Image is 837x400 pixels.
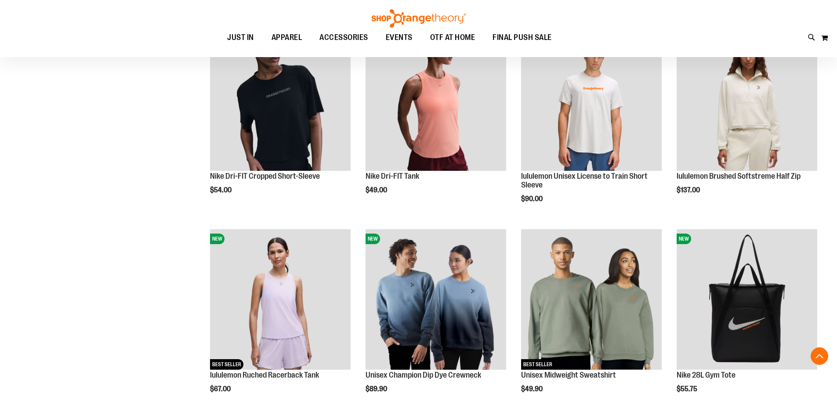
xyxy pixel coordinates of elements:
[210,371,319,379] a: lululemon Ruched Racerback Tank
[366,186,388,194] span: $49.00
[210,229,351,370] img: lululemon Ruched Racerback Tank
[677,229,817,370] img: Nike 28L Gym Tote
[672,26,822,216] div: product
[206,26,355,216] div: product
[521,229,662,370] img: Unisex Midweight Sweatshirt
[521,172,648,189] a: lululemon Unisex License to Train Short Sleeve
[366,30,506,172] a: Nike Dri-FIT TankNEW
[677,172,801,180] a: lululemon Brushed Softstreme Half Zip
[811,347,828,365] button: Back To Top
[210,172,320,180] a: Nike Dri-FIT Cropped Short-Sleeve
[521,371,616,379] a: Unisex Midweight Sweatshirt
[366,229,506,371] a: Unisex Champion Dip Dye CrewneckNEW
[227,28,254,47] span: JUST IN
[366,234,380,244] span: NEW
[484,28,561,48] a: FINAL PUSH SALE
[319,28,368,47] span: ACCESSORIES
[366,385,388,393] span: $89.90
[366,30,506,171] img: Nike Dri-FIT Tank
[677,385,699,393] span: $55.75
[430,28,475,47] span: OTF AT HOME
[370,9,467,28] img: Shop Orangetheory
[677,371,736,379] a: Nike 28L Gym Tote
[386,28,413,47] span: EVENTS
[210,385,232,393] span: $67.00
[263,28,311,47] a: APPAREL
[361,26,511,216] div: product
[421,28,484,48] a: OTF AT HOME
[210,359,243,370] span: BEST SELLER
[366,172,419,180] a: Nike Dri-FIT Tank
[521,30,662,171] img: lululemon Unisex License to Train Short Sleeve
[677,186,701,194] span: $137.00
[210,30,351,172] a: Nike Dri-FIT Cropped Short-SleeveNEW
[521,385,544,393] span: $49.90
[677,229,817,371] a: Nike 28L Gym ToteNEW
[521,30,662,172] a: lululemon Unisex License to Train Short SleeveNEW
[210,30,351,171] img: Nike Dri-FIT Cropped Short-Sleeve
[210,229,351,371] a: lululemon Ruched Racerback TankNEWBEST SELLER
[210,186,233,194] span: $54.00
[521,195,544,203] span: $90.00
[366,371,481,379] a: Unisex Champion Dip Dye Crewneck
[366,229,506,370] img: Unisex Champion Dip Dye Crewneck
[521,229,662,371] a: Unisex Midweight SweatshirtBEST SELLER
[272,28,302,47] span: APPAREL
[311,28,377,48] a: ACCESSORIES
[521,359,554,370] span: BEST SELLER
[218,28,263,48] a: JUST IN
[493,28,552,47] span: FINAL PUSH SALE
[210,234,225,244] span: NEW
[377,28,421,48] a: EVENTS
[677,30,817,172] a: lululemon Brushed Softstreme Half ZipNEW
[677,234,691,244] span: NEW
[517,26,666,225] div: product
[677,30,817,171] img: lululemon Brushed Softstreme Half Zip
